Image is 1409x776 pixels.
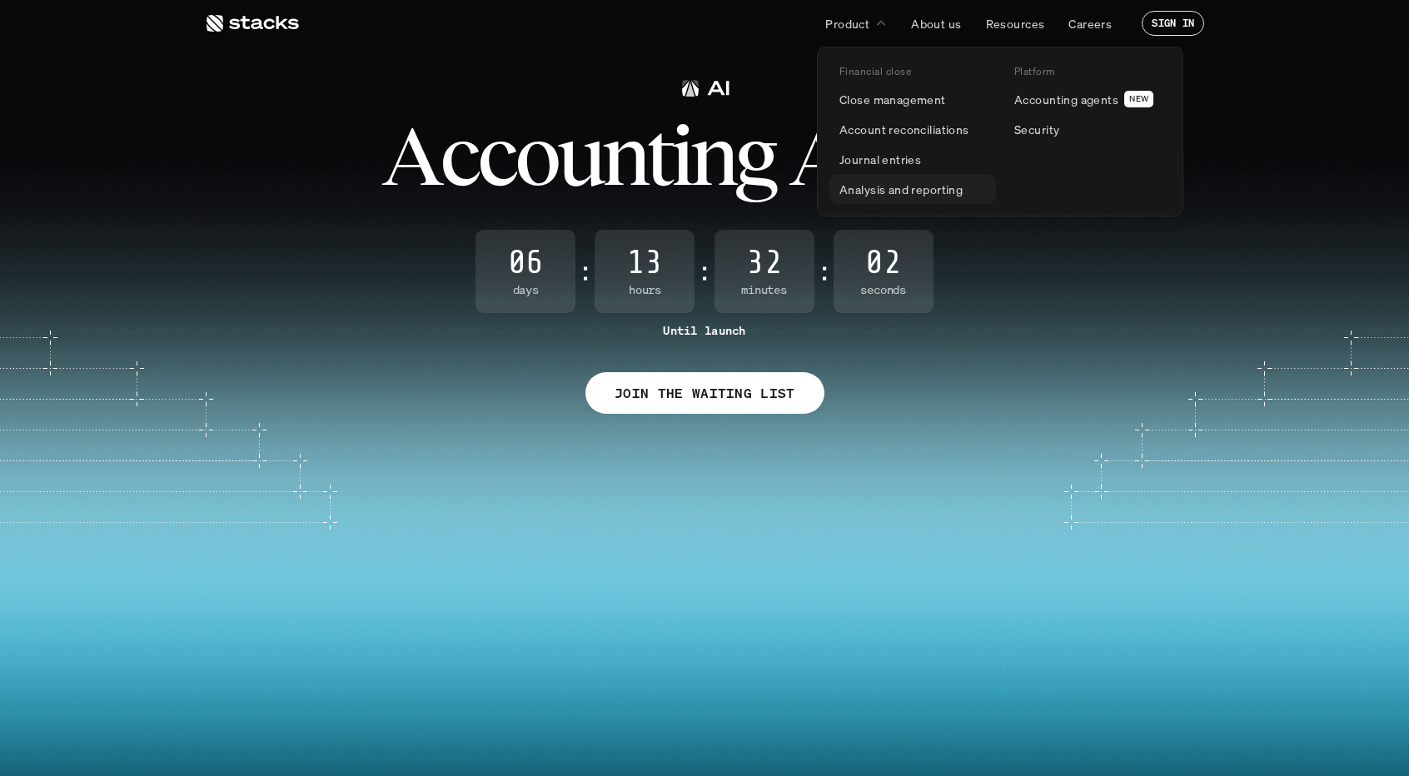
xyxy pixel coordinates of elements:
[834,246,934,280] span: 02
[986,15,1045,32] p: Resources
[515,118,557,193] span: o
[1058,8,1122,38] a: Careers
[1152,17,1194,29] p: SIGN IN
[976,8,1055,38] a: Resources
[839,181,963,198] p: Analysis and reporting
[734,118,774,193] span: g
[1068,15,1112,32] p: Careers
[646,118,670,193] span: t
[839,121,969,138] p: Account reconciliations
[714,283,814,297] span: Minutes
[690,118,734,193] span: n
[825,15,869,32] p: Product
[839,91,946,108] p: Close management
[1014,91,1118,108] p: Accounting agents
[829,84,996,114] a: Close management
[834,283,934,297] span: Seconds
[901,8,971,38] a: About us
[475,283,575,297] span: Days
[839,66,911,77] p: Financial close
[829,144,996,174] a: Journal entries
[829,174,996,204] a: Analysis and reporting
[789,118,847,193] span: A
[698,257,710,286] strong: :
[1129,94,1148,104] h2: NEW
[440,118,477,193] span: c
[1142,11,1204,36] a: SIGN IN
[601,118,646,193] span: n
[670,118,690,193] span: i
[475,246,575,280] span: 06
[1014,121,1059,138] p: Security
[1014,66,1055,77] p: Platform
[839,151,921,168] p: Journal entries
[615,381,795,405] p: JOIN THE WAITING LIST
[595,246,695,280] span: 13
[911,15,961,32] p: About us
[595,283,695,297] span: Hours
[579,257,591,286] strong: :
[714,246,814,280] span: 32
[1004,114,1171,144] a: Security
[1004,84,1171,114] a: Accounting agentsNEW
[477,118,515,193] span: c
[381,118,440,193] span: A
[829,114,996,144] a: Account reconciliations
[557,118,601,193] span: u
[818,257,830,286] strong: :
